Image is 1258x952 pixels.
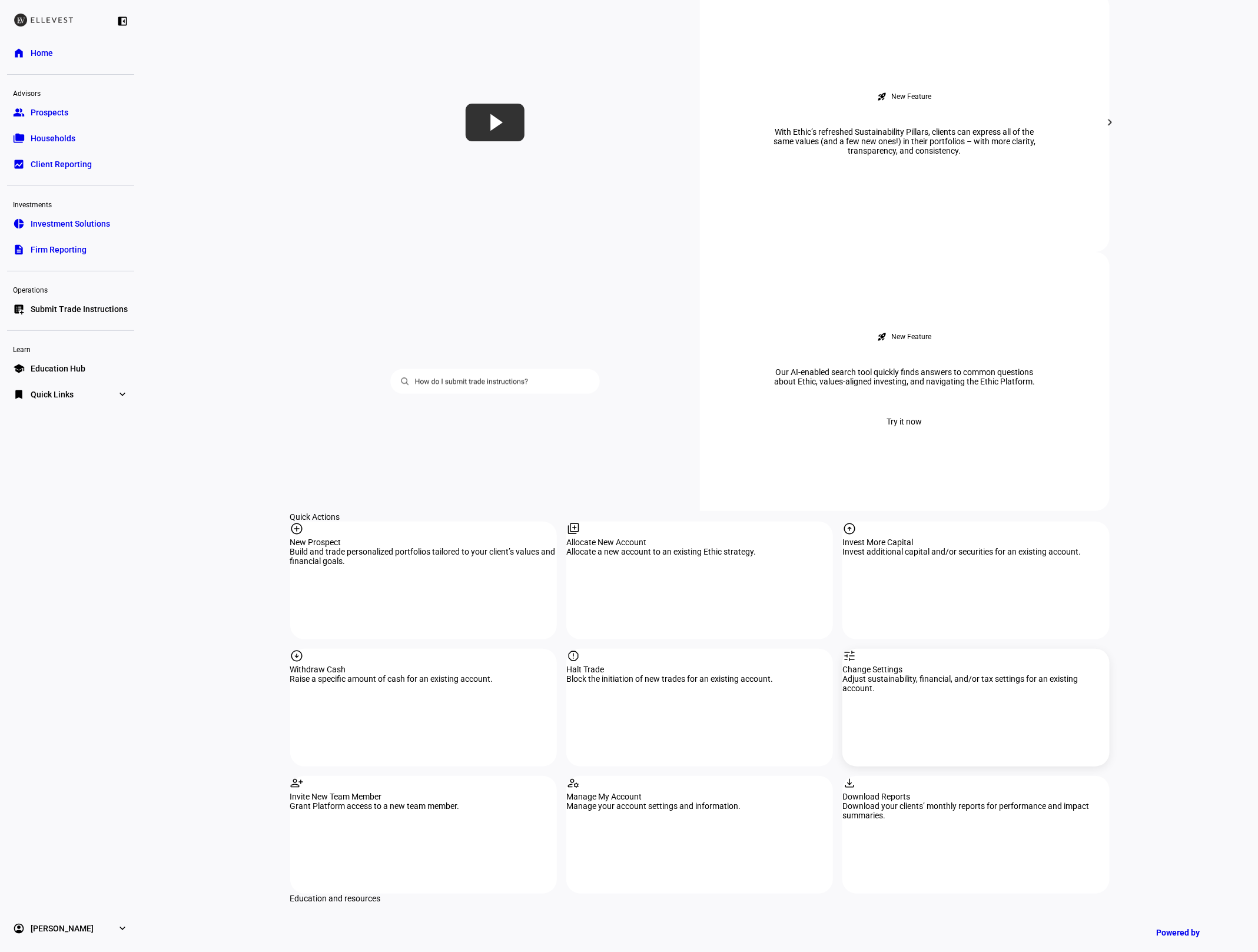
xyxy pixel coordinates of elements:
[566,649,580,663] mat-icon: report
[13,158,25,170] eth-mat-symbol: bid_landscape
[290,538,557,547] div: New Prospect
[878,332,887,341] mat-icon: rocket_launch
[31,47,53,59] span: Home
[566,522,580,536] mat-icon: library_add
[290,547,557,566] div: Build and trade personalized portfolios tailored to your client’s values and financial goals.
[31,158,92,170] span: Client Reporting
[887,410,922,433] span: Try it now
[13,363,25,374] eth-mat-symbol: school
[566,801,833,811] div: Manage your account settings and information.
[842,538,1109,547] div: Invest More Capital
[290,894,1110,903] div: Education and resources
[566,776,580,790] mat-icon: manage_accounts
[117,923,128,934] eth-mat-symbol: expand_more
[31,107,68,118] span: Prospects
[566,792,833,801] div: Manage My Account
[290,674,557,684] div: Raise a specific amount of cash for an existing account.
[892,92,932,101] div: New Feature
[13,389,25,400] eth-mat-symbol: bookmark
[842,547,1109,556] div: Invest additional capital and/or securities for an existing account.
[566,665,833,674] div: Halt Trade
[842,674,1109,693] div: Adjust sustainability, financial, and/or tax settings for an existing account.
[892,332,932,341] div: New Feature
[1103,115,1117,130] mat-icon: chevron_right
[13,303,25,315] eth-mat-symbol: list_alt_add
[290,776,304,790] mat-icon: person_add
[842,665,1109,674] div: Change Settings
[31,363,85,374] span: Education Hub
[7,127,134,150] a: folder_copyHouseholds
[842,776,857,790] mat-icon: download
[7,238,134,261] a: descriptionFirm Reporting
[7,84,134,101] div: Advisors
[31,389,74,400] span: Quick Links
[290,665,557,674] div: Withdraw Cash
[13,244,25,256] eth-mat-symbol: description
[13,923,25,934] eth-mat-symbol: account_circle
[566,547,833,556] div: Allocate a new account to an existing Ethic strategy.
[878,92,887,101] mat-icon: rocket_launch
[842,792,1109,801] div: Download Reports
[31,132,75,144] span: Households
[290,512,1110,522] div: Quick Actions
[842,649,857,663] mat-icon: tune
[117,15,128,27] eth-mat-symbol: left_panel_close
[7,340,134,357] div: Learn
[842,522,857,536] mat-icon: arrow_circle_up
[7,101,134,124] a: groupProspects
[7,41,134,65] a: homeHome
[31,923,94,934] span: [PERSON_NAME]
[13,47,25,59] eth-mat-symbol: home
[566,538,833,547] div: Allocate New Account
[7,195,134,212] div: Investments
[31,218,110,230] span: Investment Solutions
[873,410,937,433] button: Try it now
[566,674,833,684] div: Block the initiation of new trades for an existing account.
[13,107,25,118] eth-mat-symbol: group
[1150,921,1240,943] a: Powered by
[290,792,557,801] div: Invite New Team Member
[290,801,557,811] div: Grant Platform access to a new team member.
[117,389,128,400] eth-mat-symbol: expand_more
[7,212,134,235] a: pie_chartInvestment Solutions
[7,281,134,297] div: Operations
[758,367,1052,386] div: Our AI-enabled search tool quickly finds answers to common questions about Ethic, values-aligned ...
[31,303,128,315] span: Submit Trade Instructions
[290,649,304,663] mat-icon: arrow_circle_down
[758,127,1052,155] div: With Ethic’s refreshed Sustainability Pillars, clients can express all of the same values (and a ...
[290,522,304,536] mat-icon: add_circle
[7,152,134,176] a: bid_landscapeClient Reporting
[13,218,25,230] eth-mat-symbol: pie_chart
[842,801,1109,820] div: Download your clients’ monthly reports for performance and impact summaries.
[31,244,87,256] span: Firm Reporting
[13,132,25,144] eth-mat-symbol: folder_copy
